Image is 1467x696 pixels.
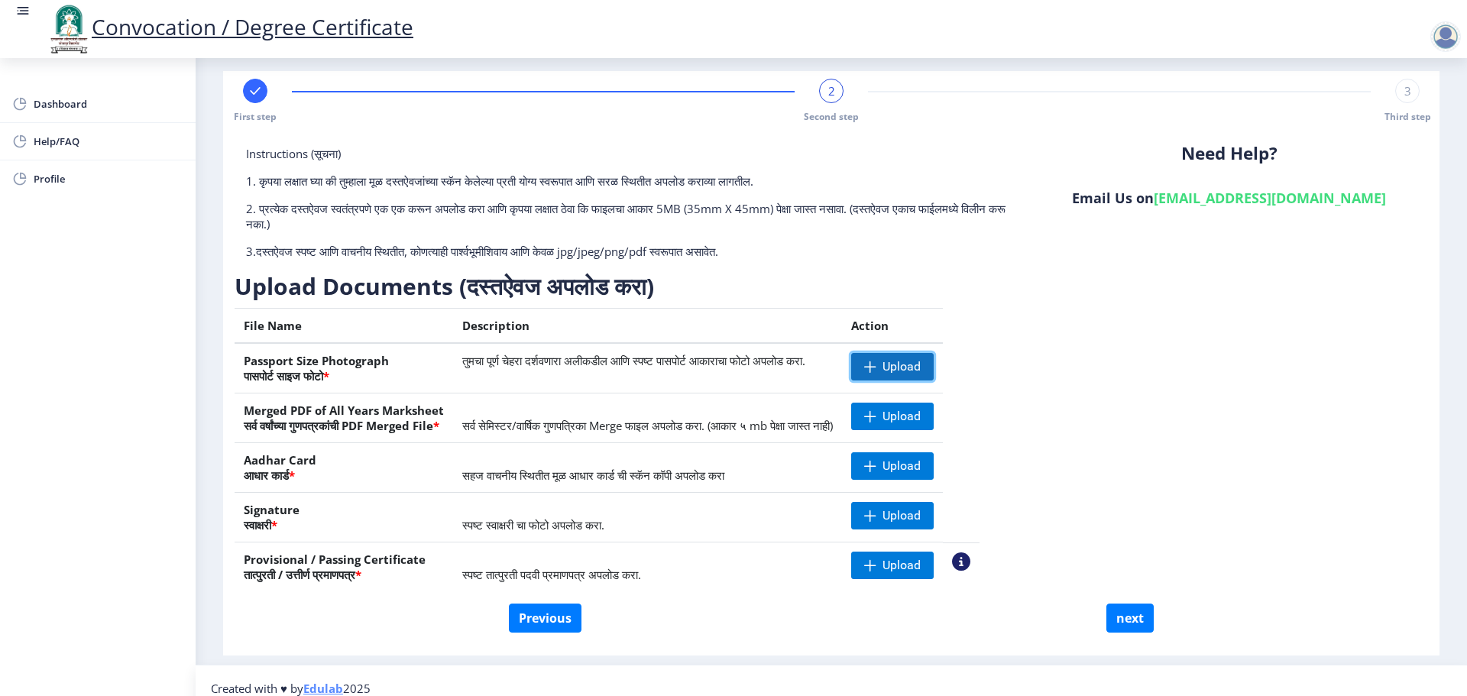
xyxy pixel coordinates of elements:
span: Dashboard [34,95,183,113]
span: Created with ♥ by 2025 [211,681,371,696]
th: Signature स्वाक्षरी [235,493,453,542]
p: 1. कृपया लक्षात घ्या की तुम्हाला मूळ दस्तऐवजांच्या स्कॅन केलेल्या प्रती योग्य स्वरूपात आणि सरळ स्... [246,173,1018,189]
p: 2. प्रत्येक दस्तऐवज स्वतंत्रपणे एक एक करून अपलोड करा आणि कृपया लक्षात ठेवा कि फाइलचा आकार 5MB (35... [246,201,1018,231]
img: logo [46,3,92,55]
span: Profile [34,170,183,188]
a: Convocation / Degree Certificate [46,12,413,41]
nb-action: View Sample PDC [952,552,970,571]
span: Help/FAQ [34,132,183,151]
span: Instructions (सूचना) [246,146,341,161]
button: Previous [509,604,581,633]
th: Action [842,309,943,344]
span: Upload [882,508,921,523]
span: Upload [882,359,921,374]
b: Need Help? [1181,141,1278,165]
span: 2 [828,83,835,99]
span: First step [234,110,277,123]
h6: Email Us on [1041,189,1417,207]
th: Aadhar Card आधार कार्ड [235,443,453,493]
th: Description [453,309,842,344]
span: Third step [1384,110,1431,123]
a: [EMAIL_ADDRESS][DOMAIN_NAME] [1154,189,1386,207]
span: Second step [804,110,859,123]
span: सहज वाचनीय स्थितीत मूळ आधार कार्ड ची स्कॅन कॉपी अपलोड करा [462,468,724,483]
p: 3.दस्तऐवज स्पष्ट आणि वाचनीय स्थितीत, कोणत्याही पार्श्वभूमीशिवाय आणि केवळ jpg/jpeg/png/pdf स्वरूपा... [246,244,1018,259]
th: Passport Size Photograph पासपोर्ट साइज फोटो [235,343,453,393]
span: Upload [882,409,921,424]
span: स्पष्ट स्वाक्षरी चा फोटो अपलोड करा. [462,517,604,533]
span: सर्व सेमिस्टर/वार्षिक गुणपत्रिका Merge फाइल अपलोड करा. (आकार ५ mb पेक्षा जास्त नाही) [462,418,833,433]
span: 3 [1404,83,1411,99]
th: File Name [235,309,453,344]
th: Provisional / Passing Certificate तात्पुरती / उत्तीर्ण प्रमाणपत्र [235,542,453,592]
a: Edulab [303,681,343,696]
span: Upload [882,458,921,474]
td: तुमचा पूर्ण चेहरा दर्शवणारा अलीकडील आणि स्पष्ट पासपोर्ट आकाराचा फोटो अपलोड करा. [453,343,842,393]
button: next [1106,604,1154,633]
span: Upload [882,558,921,573]
h3: Upload Documents (दस्तऐवज अपलोड करा) [235,271,980,302]
span: स्पष्ट तात्पुरती पदवी प्रमाणपत्र अपलोड करा. [462,567,641,582]
th: Merged PDF of All Years Marksheet सर्व वर्षांच्या गुणपत्रकांची PDF Merged File [235,393,453,443]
